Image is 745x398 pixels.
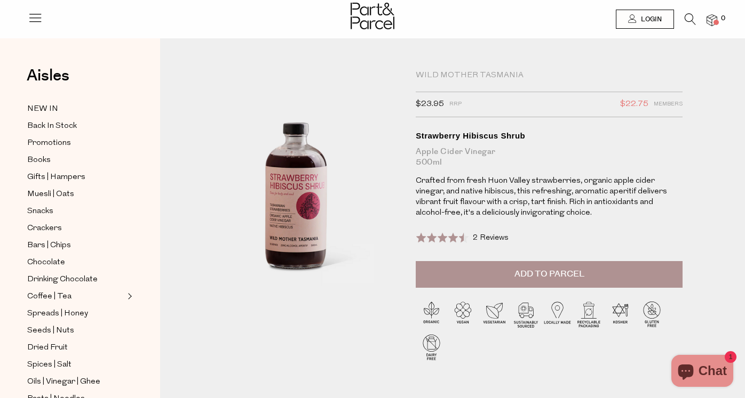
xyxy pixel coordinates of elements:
[27,307,124,320] a: Spreads | Honey
[668,355,736,389] inbox-online-store-chat: Shopify online store chat
[479,298,510,330] img: P_P-ICONS-Live_Bec_V11_Vegetarian.svg
[416,331,447,363] img: P_P-ICONS-Live_Bec_V11_Dairy_Free.svg
[27,273,98,286] span: Drinking Chocolate
[27,153,124,167] a: Books
[620,98,648,111] span: $22.75
[27,290,124,303] a: Coffee | Tea
[27,68,69,94] a: Aisles
[27,307,88,320] span: Spreads | Honey
[27,341,124,354] a: Dried Fruit
[636,298,668,330] img: P_P-ICONS-Live_Bec_V11_Gluten_Free.svg
[27,324,124,337] a: Seeds | Nuts
[542,298,573,330] img: P_P-ICONS-Live_Bec_V11_Locally_Made_2.svg
[416,147,683,168] div: Apple Cider Vinegar 500ml
[27,136,124,150] a: Promotions
[27,170,124,184] a: Gifts | Hampers
[573,298,605,330] img: P_P-ICONS-Live_Bec_V11_Recyclable_Packaging.svg
[416,98,444,111] span: $23.95
[192,70,400,315] img: Strawberry Hibiscus Shrub
[654,98,683,111] span: Members
[27,256,124,269] a: Chocolate
[351,3,394,29] img: Part&Parcel
[27,256,65,269] span: Chocolate
[638,15,662,24] span: Login
[27,205,53,218] span: Snacks
[27,239,71,252] span: Bars | Chips
[27,120,77,133] span: Back In Stock
[27,290,72,303] span: Coffee | Tea
[27,358,124,371] a: Spices | Salt
[27,154,51,167] span: Books
[416,176,683,218] p: Crafted from fresh Huon Valley strawberries, organic apple cider vinegar, and native hibiscus, th...
[27,188,124,201] a: Muesli | Oats
[27,239,124,252] a: Bars | Chips
[27,137,71,150] span: Promotions
[27,273,124,286] a: Drinking Chocolate
[416,261,683,288] button: Add to Parcel
[27,188,74,201] span: Muesli | Oats
[416,131,683,141] div: Strawberry Hibiscus Shrub
[27,222,124,235] a: Crackers
[27,375,124,388] a: Oils | Vinegar | Ghee
[27,205,124,218] a: Snacks
[27,171,85,184] span: Gifts | Hampers
[27,359,72,371] span: Spices | Salt
[514,268,584,280] span: Add to Parcel
[447,298,479,330] img: P_P-ICONS-Live_Bec_V11_Vegan.svg
[416,298,447,330] img: P_P-ICONS-Live_Bec_V11_Organic.svg
[449,98,462,111] span: RRP
[718,14,728,23] span: 0
[27,222,62,235] span: Crackers
[707,14,717,26] a: 0
[416,70,683,81] div: Wild Mother Tasmania
[473,234,509,242] span: 2 Reviews
[27,102,124,116] a: NEW IN
[510,298,542,330] img: P_P-ICONS-Live_Bec_V11_Sustainable_Sourced.svg
[27,103,58,116] span: NEW IN
[27,376,100,388] span: Oils | Vinegar | Ghee
[27,324,74,337] span: Seeds | Nuts
[27,119,124,133] a: Back In Stock
[125,290,132,303] button: Expand/Collapse Coffee | Tea
[616,10,674,29] a: Login
[27,64,69,87] span: Aisles
[27,342,68,354] span: Dried Fruit
[605,298,636,330] img: P_P-ICONS-Live_Bec_V11_Kosher.svg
